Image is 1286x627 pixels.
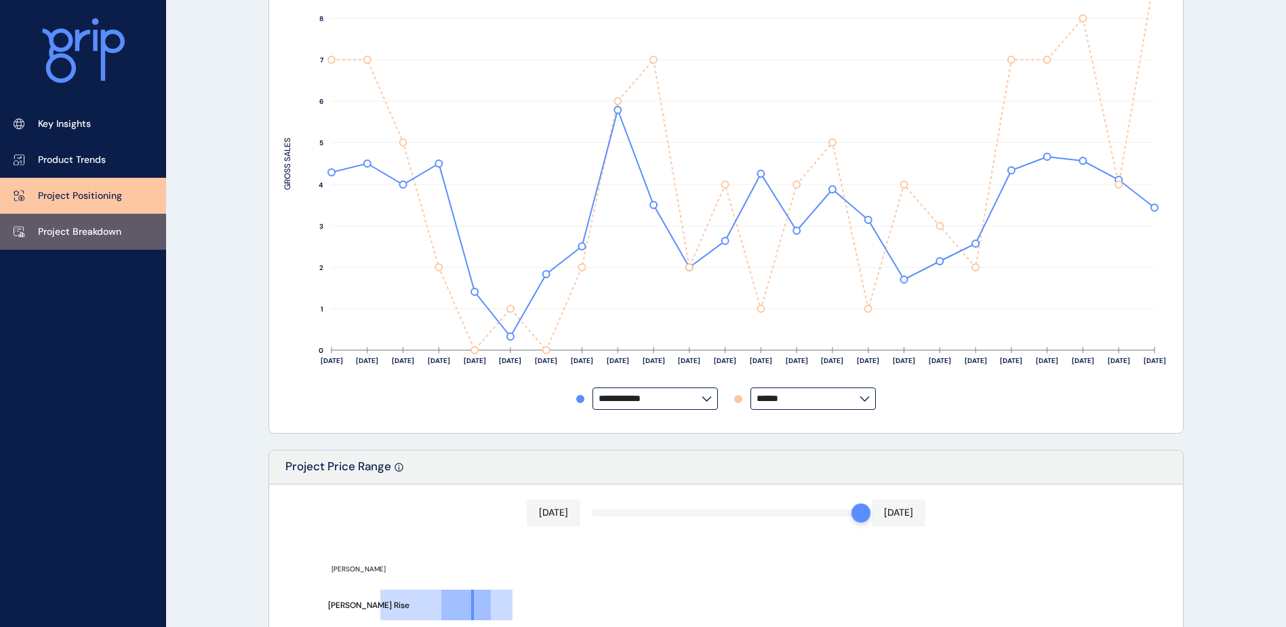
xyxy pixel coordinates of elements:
text: [DATE] [678,356,700,365]
p: [DATE] [884,506,913,520]
text: [DATE] [893,356,915,365]
p: Project Breakdown [38,225,121,239]
text: [DATE] [1000,356,1022,365]
p: Project Price Range [285,459,391,484]
text: 6 [319,97,323,106]
text: 5 [319,138,323,147]
text: [DATE] [750,356,772,365]
text: [DATE] [499,356,521,365]
text: 4 [319,180,323,189]
text: [PERSON_NAME] Rise [328,600,409,611]
text: [DATE] [464,356,486,365]
text: [DATE] [607,356,629,365]
text: [DATE] [1072,356,1094,365]
text: [DATE] [356,356,378,365]
text: 1 [321,305,323,313]
text: [DATE] [392,356,414,365]
text: [DATE] [857,356,879,365]
text: [DATE] [714,356,736,365]
text: [DATE] [821,356,843,365]
text: [DATE] [571,356,593,365]
text: [DATE] [929,356,951,365]
p: Project Positioning [38,189,122,203]
text: 2 [319,263,323,272]
text: [PERSON_NAME] [331,565,386,573]
text: [DATE] [1036,356,1058,365]
text: [DATE] [428,356,450,365]
text: 0 [319,346,323,355]
text: 8 [319,14,323,23]
text: [DATE] [1108,356,1130,365]
text: 7 [320,56,324,64]
text: GROSS SALES [282,138,293,190]
text: [DATE] [535,356,557,365]
text: [DATE] [786,356,808,365]
text: [DATE] [1144,356,1166,365]
p: [DATE] [539,506,568,520]
text: [DATE] [965,356,987,365]
text: 3 [319,222,323,231]
p: Key Insights [38,117,91,131]
p: Product Trends [38,153,106,167]
text: [DATE] [643,356,665,365]
text: [DATE] [321,356,343,365]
